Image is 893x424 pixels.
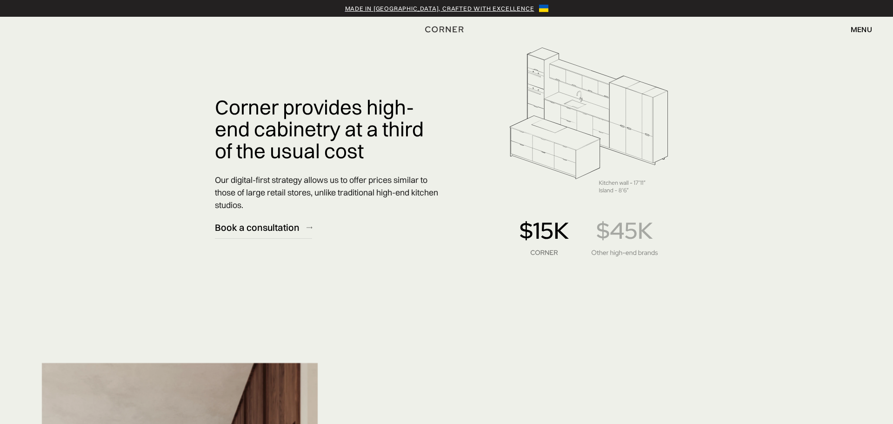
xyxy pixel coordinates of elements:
[215,221,300,234] div: Book a consultation
[215,216,312,239] a: Book a consultation
[215,174,441,211] p: Our digital-first strategy allows us to offer prices similar to those of large retail stores, unl...
[345,4,534,13] a: Made in [GEOGRAPHIC_DATA], crafted with excellence
[415,23,479,35] a: home
[841,21,872,37] div: menu
[851,26,872,33] div: menu
[215,96,441,162] h1: Corner provides high-end cabinetry at a third of the usual cost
